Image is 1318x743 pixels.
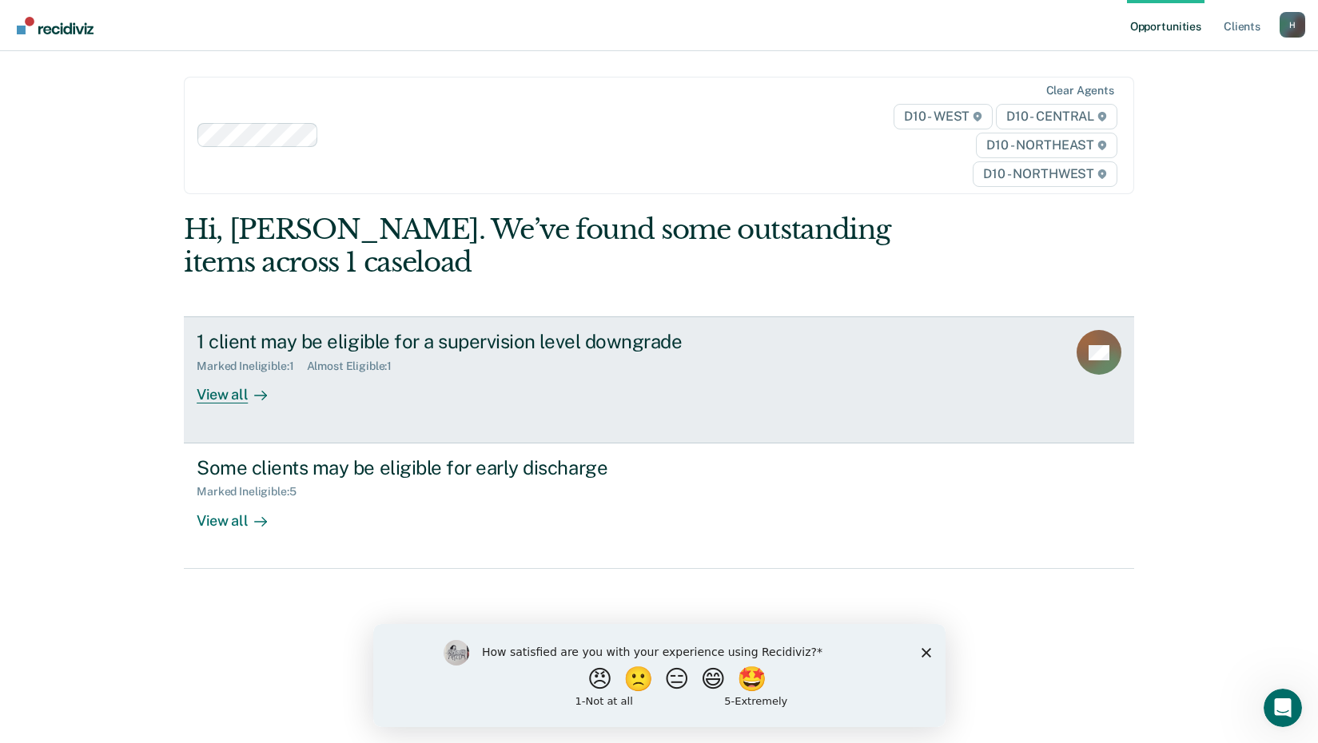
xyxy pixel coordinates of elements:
[1280,12,1305,38] button: Profile dropdown button
[197,456,758,479] div: Some clients may be eligible for early discharge
[17,17,94,34] img: Recidiviz
[197,499,286,530] div: View all
[996,104,1117,129] span: D10 - CENTRAL
[197,485,309,499] div: Marked Ineligible : 5
[307,360,405,373] div: Almost Eligible : 1
[976,133,1117,158] span: D10 - NORTHEAST
[973,161,1117,187] span: D10 - NORTHWEST
[373,624,946,727] iframe: Survey by Kim from Recidiviz
[184,213,944,279] div: Hi, [PERSON_NAME]. We’ve found some outstanding items across 1 caseload
[197,360,306,373] div: Marked Ineligible : 1
[1046,84,1114,97] div: Clear agents
[184,316,1134,443] a: 1 client may be eligible for a supervision level downgradeMarked Ineligible:1Almost Eligible:1Vie...
[894,104,993,129] span: D10 - WEST
[1280,12,1305,38] div: H
[184,443,1134,569] a: Some clients may be eligible for early dischargeMarked Ineligible:5View all
[1264,689,1302,727] iframe: Intercom live chat
[197,373,286,404] div: View all
[197,330,758,353] div: 1 client may be eligible for a supervision level downgrade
